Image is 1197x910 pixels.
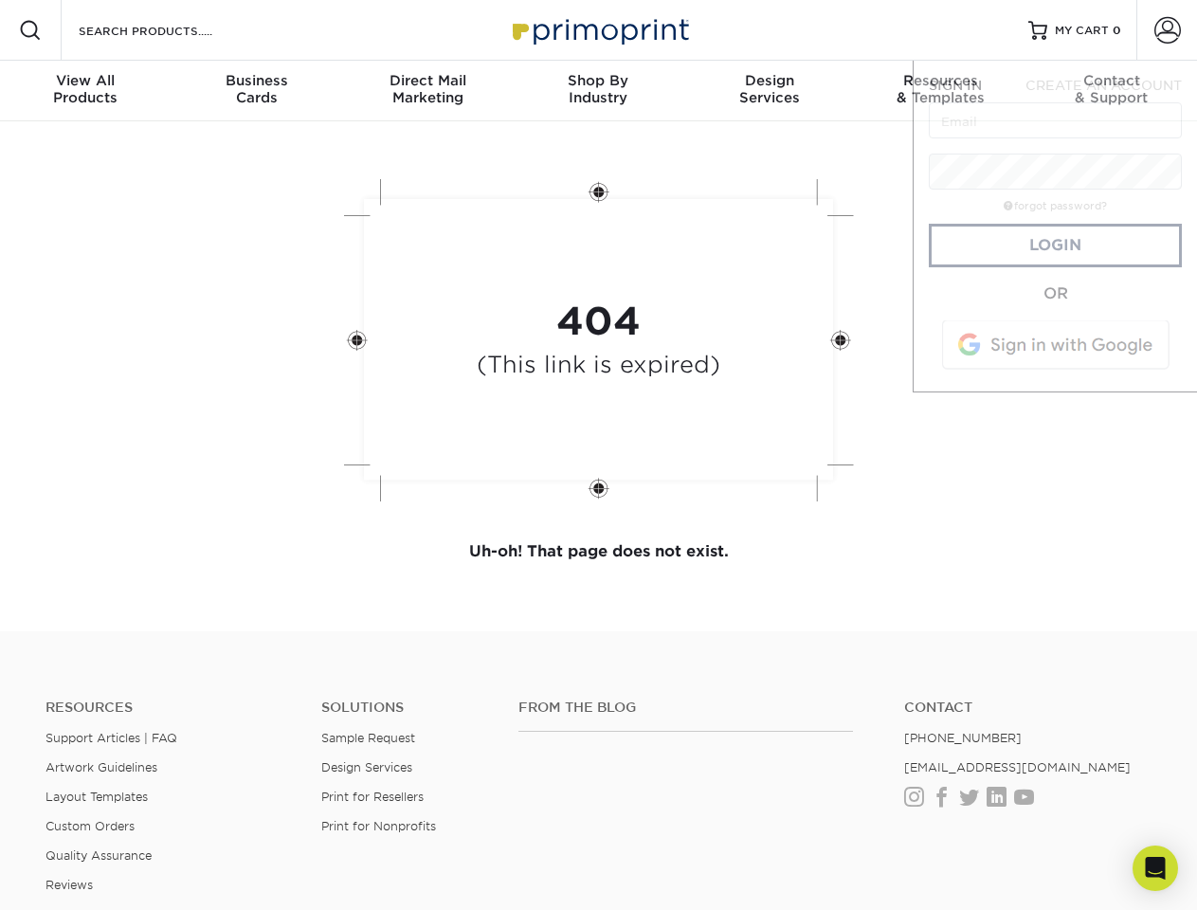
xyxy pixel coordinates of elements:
[1025,78,1182,93] span: CREATE AN ACCOUNT
[1113,24,1121,37] span: 0
[321,700,490,716] h4: Solutions
[929,78,982,93] span: SIGN IN
[929,102,1182,138] input: Email
[77,19,262,42] input: SEARCH PRODUCTS.....
[171,61,341,121] a: BusinessCards
[855,72,1025,106] div: & Templates
[171,72,341,89] span: Business
[513,72,683,106] div: Industry
[1133,846,1178,891] div: Open Intercom Messenger
[556,299,641,344] strong: 404
[342,72,513,106] div: Marketing
[904,760,1131,774] a: [EMAIL_ADDRESS][DOMAIN_NAME]
[855,72,1025,89] span: Resources
[342,61,513,121] a: Direct MailMarketing
[504,9,694,50] img: Primoprint
[904,700,1152,716] a: Contact
[1055,23,1109,39] span: MY CART
[855,61,1025,121] a: Resources& Templates
[1004,200,1107,212] a: forgot password?
[513,61,683,121] a: Shop ByIndustry
[342,72,513,89] span: Direct Mail
[477,352,720,379] h4: (This link is expired)
[45,731,177,745] a: Support Articles | FAQ
[929,224,1182,267] a: Login
[469,542,729,560] strong: Uh-oh! That page does not exist.
[518,700,853,716] h4: From the Blog
[321,760,412,774] a: Design Services
[904,731,1022,745] a: [PHONE_NUMBER]
[45,700,293,716] h4: Resources
[513,72,683,89] span: Shop By
[929,282,1182,305] div: OR
[321,731,415,745] a: Sample Request
[171,72,341,106] div: Cards
[684,61,855,121] a: DesignServices
[45,760,157,774] a: Artwork Guidelines
[684,72,855,106] div: Services
[684,72,855,89] span: Design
